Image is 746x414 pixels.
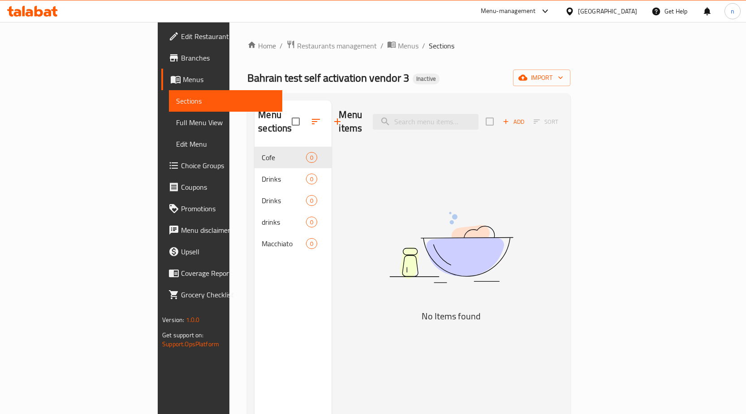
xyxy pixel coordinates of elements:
[499,115,528,129] span: Add item
[254,211,332,233] div: drinks0
[181,160,275,171] span: Choice Groups
[262,195,306,206] span: Drinks
[373,114,479,130] input: search
[306,196,317,205] span: 0
[499,115,528,129] button: Add
[481,6,536,17] div: Menu-management
[327,111,348,132] button: Add section
[286,40,377,52] a: Restaurants management
[176,117,275,128] span: Full Menu View
[181,225,275,235] span: Menu disclaimer
[398,40,418,51] span: Menus
[161,262,282,284] a: Coverage Report
[501,117,526,127] span: Add
[176,139,275,149] span: Edit Menu
[161,26,282,47] a: Edit Restaurant
[181,268,275,279] span: Coverage Report
[169,133,282,155] a: Edit Menu
[306,240,317,248] span: 0
[161,155,282,176] a: Choice Groups
[254,168,332,190] div: Drinks0
[254,143,332,258] nav: Menu sections
[306,218,317,227] span: 0
[186,314,200,326] span: 1.0.0
[339,188,563,307] img: dish.svg
[413,74,440,84] div: Inactive
[387,40,418,52] a: Menus
[161,47,282,69] a: Branches
[162,314,184,326] span: Version:
[262,174,306,184] span: Drinks
[181,289,275,300] span: Grocery Checklist
[422,40,425,51] li: /
[181,203,275,214] span: Promotions
[176,96,275,106] span: Sections
[161,198,282,219] a: Promotions
[169,90,282,112] a: Sections
[513,70,570,86] button: import
[262,238,306,249] span: Macchiato
[520,72,563,83] span: import
[429,40,454,51] span: Sections
[181,182,275,192] span: Coupons
[306,175,317,183] span: 0
[247,68,409,88] span: Bahrain test self activation vendor 3
[339,309,563,323] h5: No Items found
[306,238,317,249] div: items
[161,284,282,305] a: Grocery Checklist
[254,147,332,168] div: Cofe0
[161,69,282,90] a: Menus
[306,152,317,163] div: items
[297,40,377,51] span: Restaurants management
[254,233,332,254] div: Macchiato0
[306,153,317,162] span: 0
[339,108,362,135] h2: Menu items
[181,246,275,257] span: Upsell
[169,112,282,133] a: Full Menu View
[306,217,317,227] div: items
[262,152,306,163] span: Cofe
[413,75,440,83] span: Inactive
[306,174,317,184] div: items
[161,219,282,241] a: Menu disclaimer
[161,176,282,198] a: Coupons
[578,6,637,16] div: [GEOGRAPHIC_DATA]
[162,329,203,341] span: Get support on:
[380,40,384,51] li: /
[183,74,275,85] span: Menus
[247,40,570,52] nav: breadcrumb
[286,112,305,131] span: Select all sections
[161,241,282,262] a: Upsell
[254,190,332,211] div: Drinks0
[731,6,734,16] span: n
[262,217,306,227] span: drinks
[181,52,275,63] span: Branches
[528,115,564,129] span: Select section first
[181,31,275,42] span: Edit Restaurant
[162,338,219,350] a: Support.OpsPlatform
[306,195,317,206] div: items
[305,111,327,132] span: Sort sections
